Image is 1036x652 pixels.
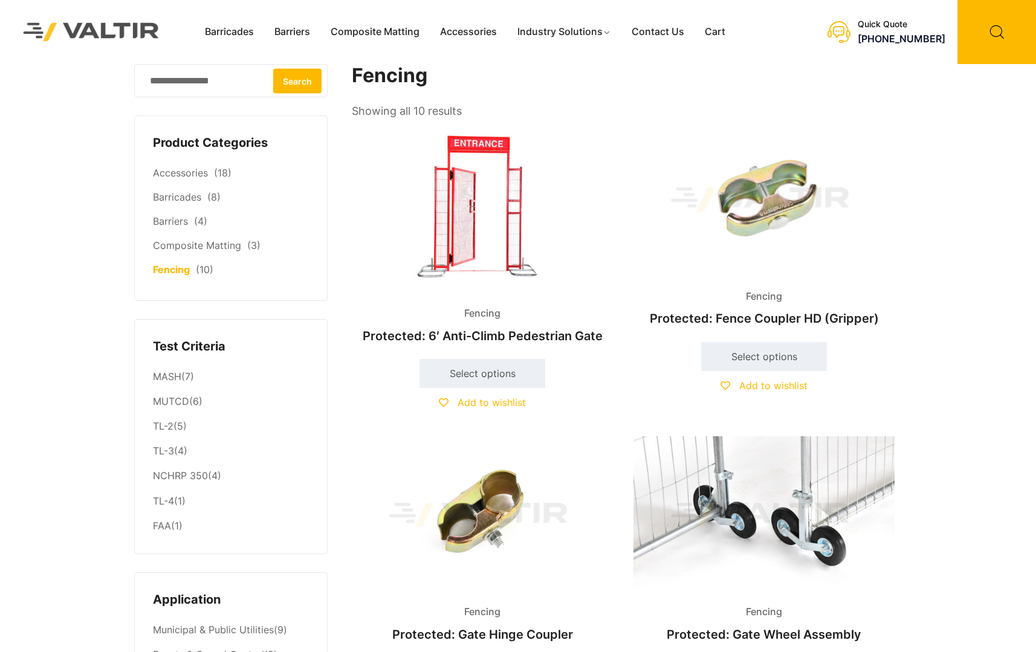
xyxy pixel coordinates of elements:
a: Accessories [153,167,208,179]
li: (7) [153,364,309,389]
span: (3) [247,239,261,251]
a: Fencing [153,263,190,276]
a: Barriers [264,23,320,41]
a: Add to wishlist [439,396,526,408]
li: (6) [153,390,309,415]
li: (9) [153,618,309,643]
a: Composite Matting [153,239,241,251]
span: (8) [207,191,221,203]
a: Barricades [195,23,264,41]
a: Contact Us [621,23,694,41]
a: Select options for “6' Anti-Climb Pedestrian Gate” [419,359,545,388]
h2: Protected: Fence Coupler HD (Gripper) [633,305,895,332]
div: Quick Quote [858,19,945,30]
a: FencingProtected: Gate Wheel Assembly [633,436,895,647]
a: FencingProtected: Gate Hinge Coupler [352,436,613,647]
li: (5) [153,415,309,439]
a: MUTCD [153,395,189,407]
h2: Protected: 6′ Anti-Climb Pedestrian Gate [352,323,613,349]
li: (4) [153,464,309,489]
li: (1) [153,489,309,514]
a: [PHONE_NUMBER] [858,33,945,45]
span: (10) [196,263,213,276]
h2: Protected: Gate Hinge Coupler [352,621,613,648]
a: Cart [694,23,736,41]
span: Fencing [737,288,791,306]
a: Barricades [153,191,201,203]
a: Add to wishlist [720,379,808,392]
a: Accessories [430,23,507,41]
a: Barriers [153,215,188,227]
span: (4) [194,215,207,227]
h4: Application [153,591,309,609]
h4: Product Categories [153,134,309,152]
a: Composite Matting [320,23,430,41]
h1: Fencing [352,64,896,88]
span: Fencing [455,305,510,323]
a: Industry Solutions [507,23,621,41]
span: Add to wishlist [458,396,526,408]
button: Search [273,68,322,93]
li: (4) [153,439,309,464]
span: Add to wishlist [739,379,808,392]
h4: Test Criteria [153,338,309,356]
a: MASH [153,370,181,382]
a: TL-4 [153,495,174,507]
span: Fencing [455,603,510,621]
h2: Protected: Gate Wheel Assembly [633,621,895,648]
a: Select options for “Fence Coupler HD (Gripper)” [701,342,827,371]
p: Showing all 10 results [352,101,462,121]
span: Fencing [737,603,791,621]
a: FAA [153,520,171,532]
a: TL-3 [153,445,174,457]
li: (1) [153,514,309,535]
a: FencingProtected: Fence Coupler HD (Gripper) [633,121,895,332]
span: (18) [214,167,231,179]
a: FencingProtected: 6′ Anti-Climb Pedestrian Gate [352,121,613,349]
a: Municipal & Public Utilities [153,624,274,636]
a: NCHRP 350 [153,470,208,482]
img: Valtir Rentals [9,8,173,55]
a: TL-2 [153,420,173,432]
